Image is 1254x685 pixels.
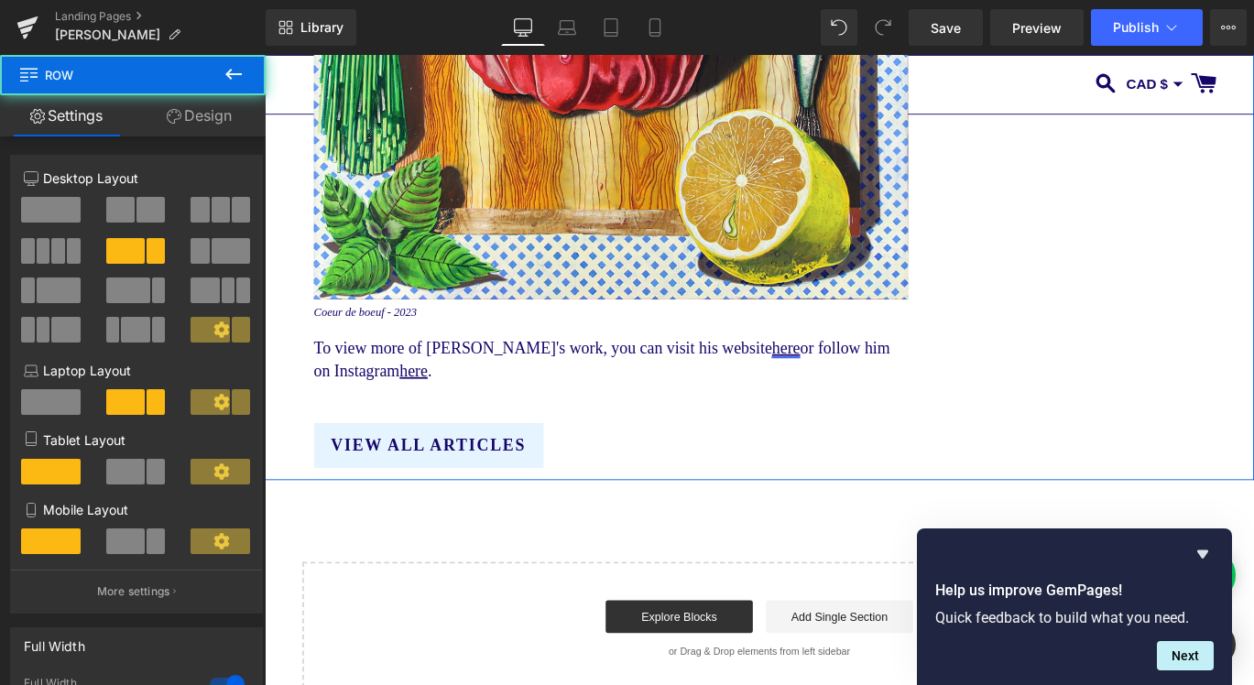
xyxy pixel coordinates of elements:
a: Laptop [545,9,589,46]
a: Preview [990,9,1084,46]
button: Undo [821,9,857,46]
i: Coeur de boeuf - 2023 [55,281,170,295]
p: or Drag & Drop elements from left sidebar [71,662,1037,675]
span: To view more of [PERSON_NAME]'s work, you can visit his website [55,318,568,338]
h2: Help us improve GemPages! [935,580,1214,602]
p: Quick feedback to build what you need. [935,609,1214,626]
span: Save [931,18,961,38]
button: Next question [1157,641,1214,670]
p: Laptop Layout [24,361,249,380]
a: here [151,343,182,364]
a: Tablet [589,9,633,46]
span: Publish [1113,20,1159,35]
p: More settings [97,583,170,600]
a: Add Single Section [562,611,726,647]
span: . [182,343,187,364]
a: here [568,318,599,338]
div: Help us improve GemPages! [935,543,1214,670]
p: Desktop Layout [24,169,249,188]
a: Mobile [633,9,677,46]
span: View all Articles [74,427,293,447]
a: View all Articles [55,412,312,462]
span: Row [18,55,202,95]
span: Preview [1012,18,1062,38]
button: More [1210,9,1247,46]
button: Hide survey [1192,543,1214,565]
span: Library [300,19,343,36]
button: Publish [1091,9,1203,46]
a: Desktop [501,9,545,46]
a: New Library [266,9,356,46]
p: Tablet Layout [24,430,249,450]
span: [PERSON_NAME] [55,27,160,42]
p: Mobile Layout [24,500,249,519]
div: Full Width [24,628,85,654]
button: Redo [865,9,901,46]
a: Explore Blocks [382,611,547,647]
a: Design [133,95,266,136]
a: Landing Pages [55,9,266,24]
span: or follow him on Instagram [55,318,701,364]
button: More settings [11,570,262,613]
